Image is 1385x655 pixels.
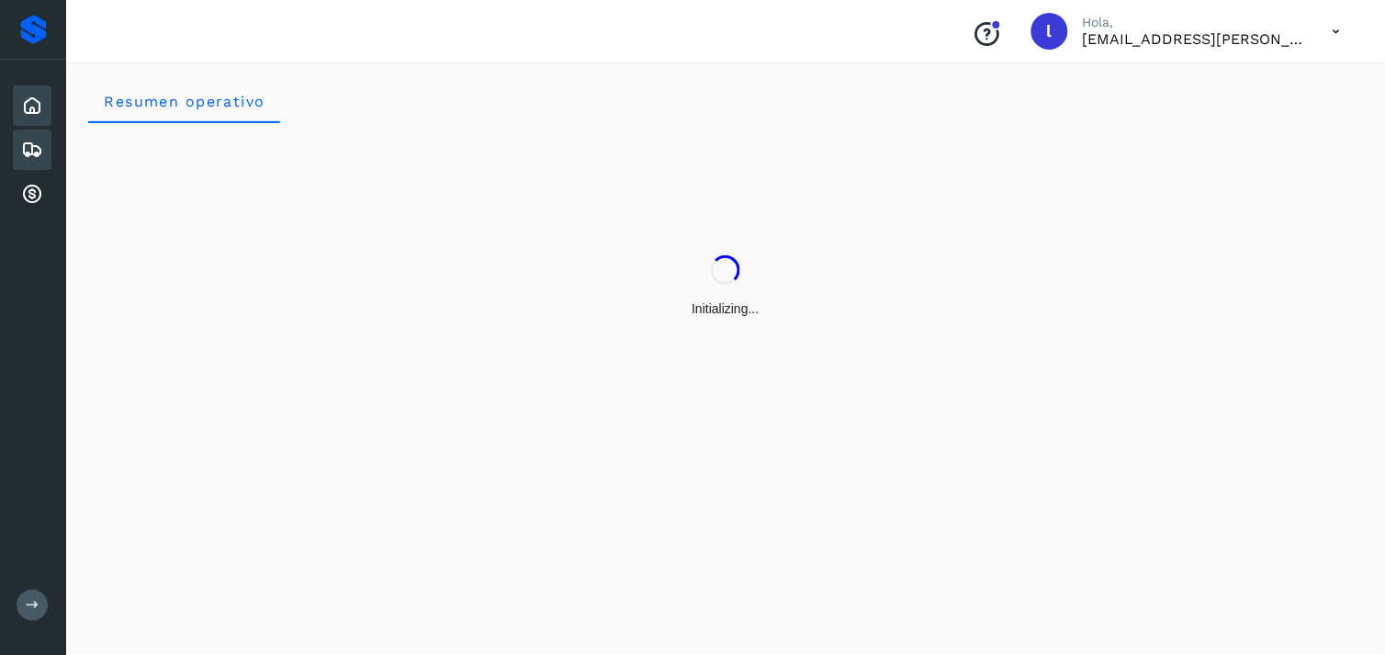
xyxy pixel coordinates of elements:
div: Inicio [13,85,51,126]
p: Hola, [1083,15,1303,30]
div: Cuentas por cobrar [13,174,51,214]
span: Resumen operativo [103,93,265,110]
div: Embarques [13,130,51,170]
p: lauraamalia.castillo@xpertal.com [1083,30,1303,48]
